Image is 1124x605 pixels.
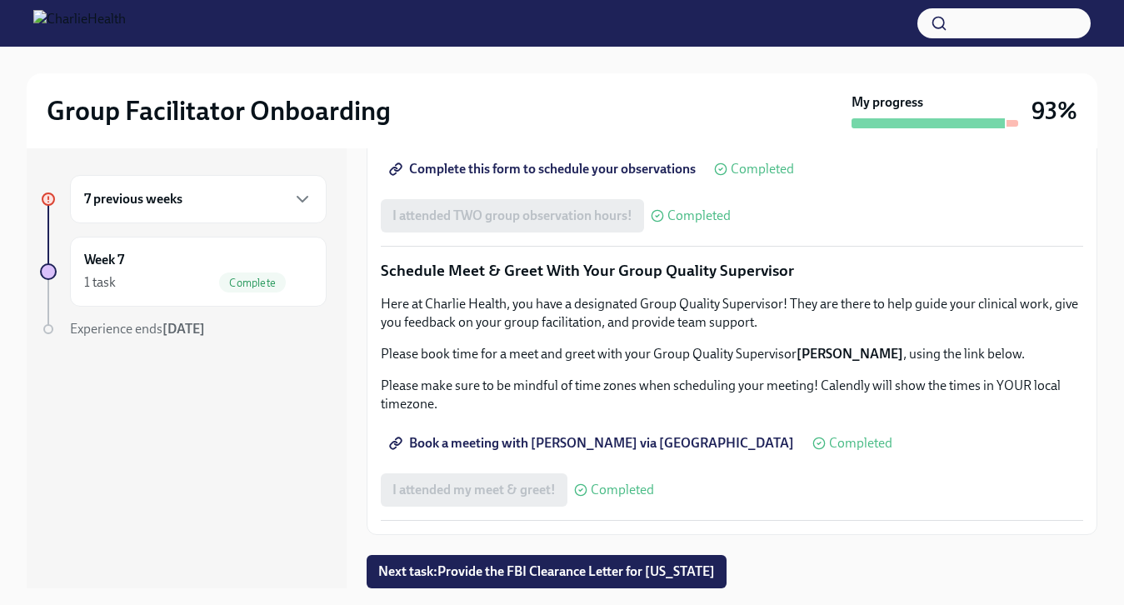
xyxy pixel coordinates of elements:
[378,563,715,580] span: Next task : Provide the FBI Clearance Letter for [US_STATE]
[84,251,124,269] h6: Week 7
[667,209,731,222] span: Completed
[381,377,1083,413] p: Please make sure to be mindful of time zones when scheduling your meeting! Calendly will show the...
[1032,96,1077,126] h3: 93%
[381,260,1083,282] p: Schedule Meet & Greet With Your Group Quality Supervisor
[219,277,286,289] span: Complete
[70,321,205,337] span: Experience ends
[367,555,727,588] button: Next task:Provide the FBI Clearance Letter for [US_STATE]
[84,273,116,292] div: 1 task
[392,435,794,452] span: Book a meeting with [PERSON_NAME] via [GEOGRAPHIC_DATA]
[381,427,806,460] a: Book a meeting with [PERSON_NAME] via [GEOGRAPHIC_DATA]
[40,237,327,307] a: Week 71 taskComplete
[591,483,654,497] span: Completed
[162,321,205,337] strong: [DATE]
[33,10,126,37] img: CharlieHealth
[731,162,794,176] span: Completed
[381,345,1083,363] p: Please book time for a meet and greet with your Group Quality Supervisor , using the link below.
[392,161,696,177] span: Complete this form to schedule your observations
[852,93,923,112] strong: My progress
[84,190,182,208] h6: 7 previous weeks
[829,437,892,450] span: Completed
[797,346,903,362] strong: [PERSON_NAME]
[70,175,327,223] div: 7 previous weeks
[47,94,391,127] h2: Group Facilitator Onboarding
[381,295,1083,332] p: Here at Charlie Health, you have a designated Group Quality Supervisor! They are there to help gu...
[381,152,707,186] a: Complete this form to schedule your observations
